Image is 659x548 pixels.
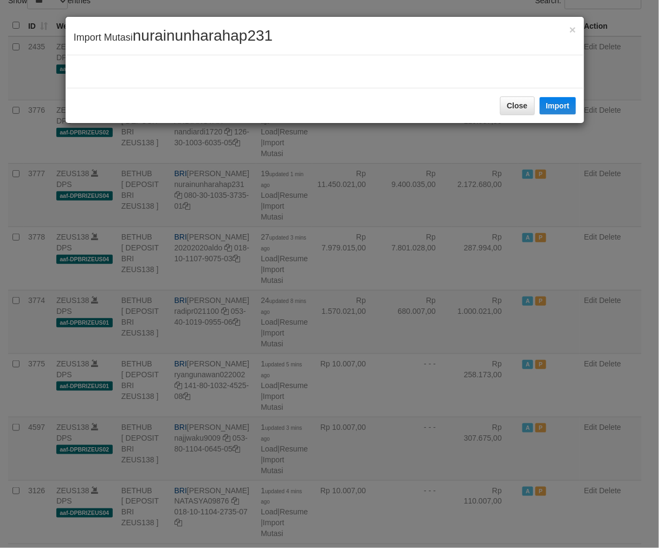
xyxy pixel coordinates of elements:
span: nurainunharahap231 [133,27,273,44]
span: × [570,23,576,36]
button: Close [570,24,576,35]
button: Close [500,96,535,115]
span: Import Mutasi [74,32,273,43]
button: Import [540,97,577,114]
